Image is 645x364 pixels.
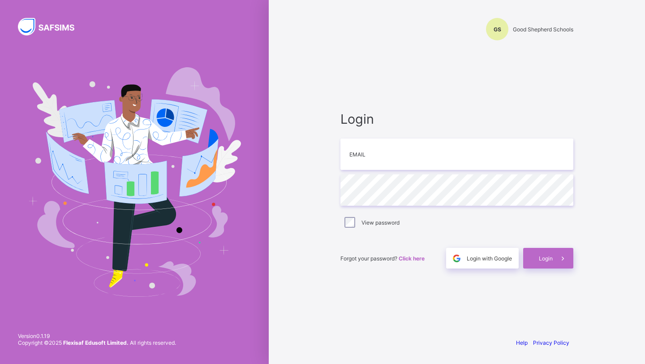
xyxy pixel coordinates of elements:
span: GS [494,26,501,33]
a: Help [516,339,528,346]
span: Login with Google [467,255,512,262]
label: View password [361,219,400,226]
img: Hero Image [28,67,241,297]
img: SAFSIMS Logo [18,18,85,35]
a: Privacy Policy [533,339,569,346]
span: Good Shepherd Schools [513,26,573,33]
img: google.396cfc9801f0270233282035f929180a.svg [451,253,462,264]
strong: Flexisaf Edusoft Limited. [63,339,129,346]
span: Login [340,111,573,127]
a: Click here [399,255,425,262]
span: Copyright © 2025 All rights reserved. [18,339,176,346]
span: Version 0.1.19 [18,333,176,339]
span: Login [539,255,553,262]
span: Forgot your password? [340,255,425,262]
